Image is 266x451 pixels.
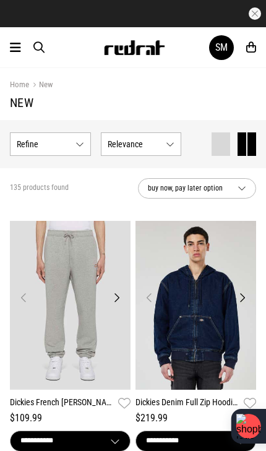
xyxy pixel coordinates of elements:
button: Next [109,290,124,305]
img: Dickies Denim Full Zip Hoodie Jacket in Blue [135,221,256,390]
span: Refine [17,139,71,149]
button: Previous [16,290,32,305]
div: SM [215,41,228,53]
iframe: Customer reviews powered by Trustpilot [45,7,221,20]
div: $219.99 [135,411,256,426]
button: Next [234,290,250,305]
span: Relevance [108,139,161,149]
span: 135 products found [10,183,69,193]
button: Refine [10,132,91,156]
img: Redrat logo [103,40,165,55]
a: Dickies French [PERSON_NAME] Sweatpants [10,396,113,411]
a: New [29,80,53,92]
button: Relevance [101,132,182,156]
div: $109.99 [10,411,131,426]
a: Dickies Denim Full Zip Hoodie Jacket [135,396,239,411]
h1: New [10,95,256,110]
span: buy now, pay later option [148,182,228,195]
button: Previous [142,290,157,305]
img: Dickies French Terry Mapleton Sweatpants in Unknown [10,221,131,390]
a: Home [10,80,29,89]
button: buy now, pay later option [138,178,256,199]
